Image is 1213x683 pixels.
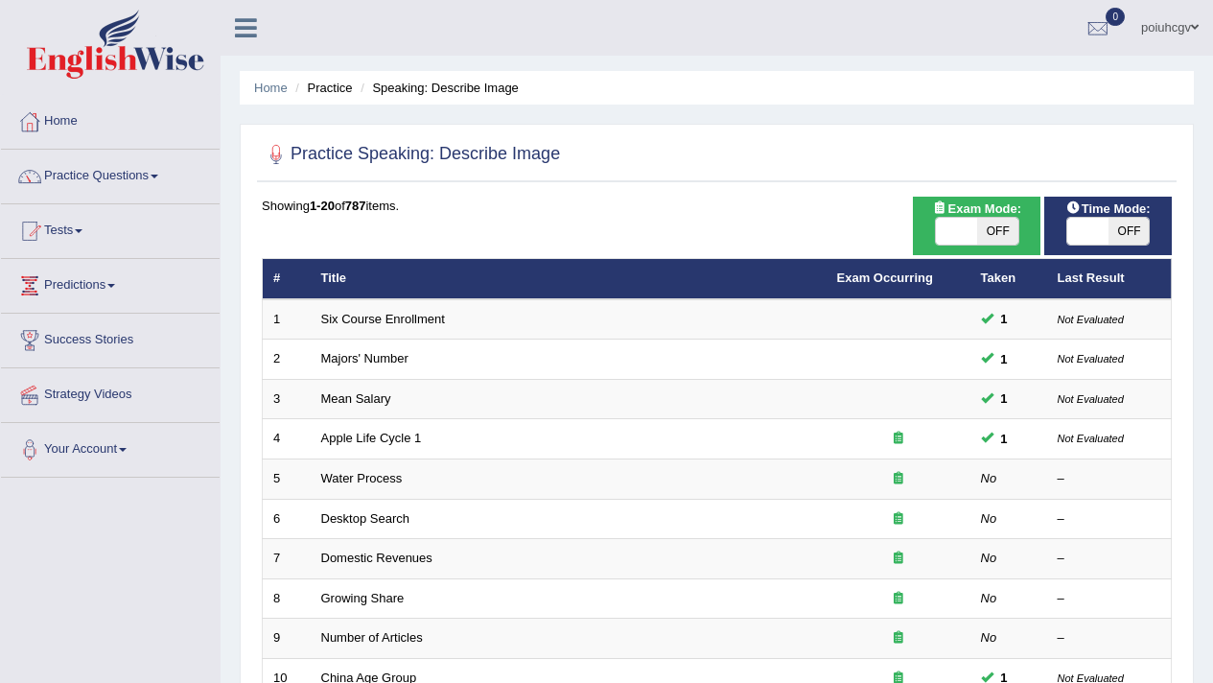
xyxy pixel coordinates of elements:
span: You cannot take this question anymore [993,429,1015,449]
a: Majors' Number [321,351,408,365]
span: 0 [1106,8,1125,26]
a: Home [1,95,220,143]
em: No [981,511,997,526]
a: Apple Life Cycle 1 [321,431,422,445]
a: Practice Questions [1,150,220,198]
li: Practice [291,79,352,97]
td: 1 [263,299,311,340]
div: Exam occurring question [837,470,960,488]
a: Success Stories [1,314,220,362]
a: Number of Articles [321,630,423,645]
small: Not Evaluated [1058,433,1124,444]
th: Taken [970,259,1047,299]
a: Strategy Videos [1,368,220,416]
div: Exam occurring question [837,629,960,648]
a: Water Process [321,471,403,485]
b: 1-20 [310,199,335,213]
td: 5 [263,459,311,500]
td: 2 [263,340,311,380]
div: – [1058,590,1161,608]
td: 3 [263,379,311,419]
span: OFF [1108,218,1150,245]
th: # [263,259,311,299]
a: Six Course Enrollment [321,312,445,326]
em: No [981,591,997,605]
em: No [981,551,997,565]
small: Not Evaluated [1058,353,1124,365]
th: Title [311,259,827,299]
a: Predictions [1,259,220,307]
small: Not Evaluated [1058,314,1124,325]
div: Exam occurring question [837,510,960,529]
span: You cannot take this question anymore [993,389,1015,409]
td: 9 [263,619,311,659]
a: Home [254,81,288,95]
td: 8 [263,578,311,619]
li: Speaking: Describe Image [356,79,519,97]
th: Last Result [1047,259,1172,299]
a: Mean Salary [321,391,391,406]
span: You cannot take this question anymore [993,349,1015,369]
span: OFF [977,218,1018,245]
div: – [1058,629,1161,648]
td: 4 [263,419,311,459]
td: 7 [263,539,311,579]
a: Desktop Search [321,511,410,526]
span: Exam Mode: [925,199,1029,219]
div: Showing of items. [262,197,1172,215]
small: Not Evaluated [1058,393,1124,405]
a: Your Account [1,423,220,471]
td: 6 [263,499,311,539]
em: No [981,471,997,485]
a: Exam Occurring [837,271,933,285]
div: Exam occurring question [837,430,960,448]
span: Time Mode: [1059,199,1158,219]
div: Show exams occurring in exams [913,197,1040,255]
a: Domestic Revenues [321,551,432,565]
a: Growing Share [321,591,405,605]
span: You cannot take this question anymore [993,309,1015,329]
div: Exam occurring question [837,550,960,568]
a: Tests [1,204,220,252]
div: – [1058,470,1161,488]
h2: Practice Speaking: Describe Image [262,140,560,169]
div: – [1058,550,1161,568]
div: – [1058,510,1161,529]
em: No [981,630,997,645]
b: 787 [345,199,366,213]
div: Exam occurring question [837,590,960,608]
